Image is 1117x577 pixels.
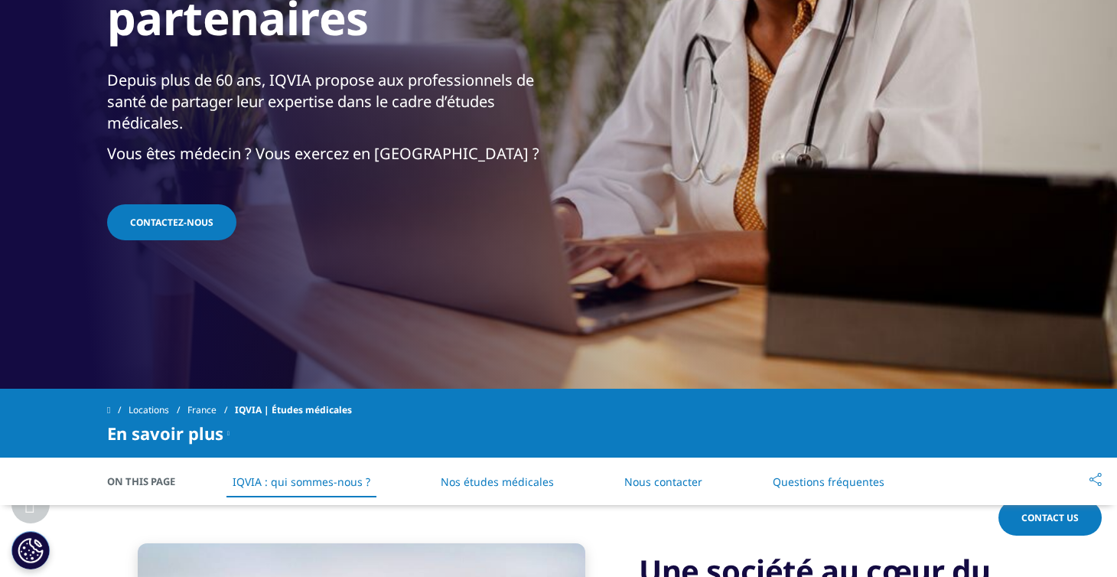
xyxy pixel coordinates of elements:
[107,474,191,489] span: On This Page
[235,396,352,424] span: IQVIA | Études médicales
[107,204,236,240] a: CONTACTEZ-NOUS
[441,474,554,489] a: Nos études médicales
[773,474,884,489] a: Questions fréquentes
[187,396,235,424] a: France
[624,474,702,489] a: Nous contacter
[107,143,555,174] p: Vous êtes médecin ? Vous exercez en [GEOGRAPHIC_DATA] ?
[129,396,187,424] a: Locations
[1021,511,1079,524] span: Contact Us
[233,474,370,489] a: IQVIA : qui sommes-nous ?
[107,424,223,442] span: En savoir plus
[107,70,555,143] p: Depuis plus de 60 ans, IQVIA propose aux professionnels de santé de partager leur expertise dans ...
[130,216,213,229] span: CONTACTEZ-NOUS
[998,500,1102,536] a: Contact Us
[11,531,50,569] button: Paramètres des cookies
